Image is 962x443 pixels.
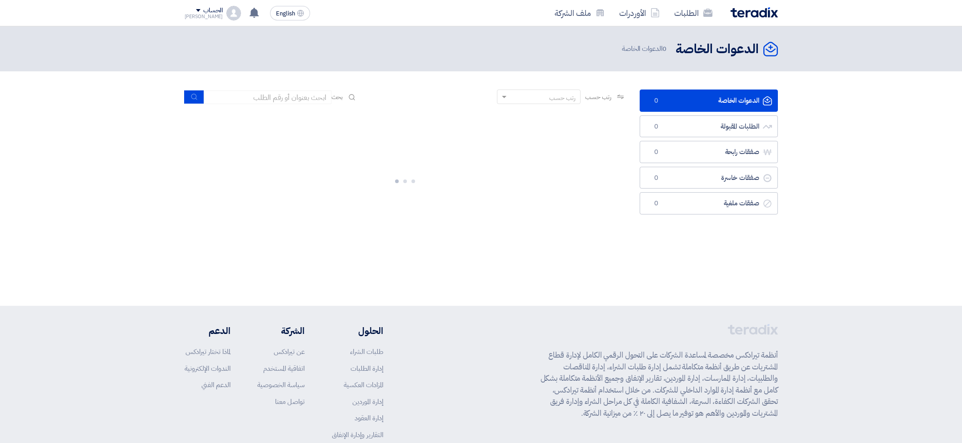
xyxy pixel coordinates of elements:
[355,413,383,423] a: إدارة العقود
[651,148,662,157] span: 0
[651,96,662,105] span: 0
[185,14,223,19] div: [PERSON_NAME]
[274,347,305,357] a: عن تيرادكس
[640,167,778,189] a: صفقات خاسرة0
[185,324,230,338] li: الدعم
[585,92,611,102] span: رتب حسب
[640,192,778,214] a: صفقات ملغية0
[270,6,310,20] button: English
[201,380,230,390] a: الدعم الفني
[667,2,720,24] a: الطلبات
[350,347,383,357] a: طلبات الشراء
[651,122,662,131] span: 0
[731,7,778,18] img: Teradix logo
[257,380,305,390] a: سياسة الخصوصية
[612,2,667,24] a: الأوردرات
[185,347,230,357] a: لماذا تختار تيرادكس
[549,93,576,103] div: رتب حسب
[276,10,295,17] span: English
[331,92,343,102] span: بحث
[640,115,778,138] a: الطلبات المقبولة0
[257,324,305,338] li: الشركة
[204,90,331,104] input: ابحث بعنوان أو رقم الطلب
[622,44,668,54] span: الدعوات الخاصة
[263,363,305,373] a: اتفاقية المستخدم
[651,199,662,208] span: 0
[226,6,241,20] img: profile_test.png
[352,397,383,407] a: إدارة الموردين
[541,349,778,419] p: أنظمة تيرادكس مخصصة لمساعدة الشركات على التحول الرقمي الكامل لإدارة قطاع المشتريات عن طريق أنظمة ...
[640,90,778,112] a: الدعوات الخاصة0
[344,380,383,390] a: المزادات العكسية
[640,141,778,163] a: صفقات رابحة0
[332,430,383,440] a: التقارير وإدارة الإنفاق
[676,40,759,58] h2: الدعوات الخاصة
[203,7,223,15] div: الحساب
[547,2,612,24] a: ملف الشركة
[351,363,383,373] a: إدارة الطلبات
[651,174,662,183] span: 0
[332,324,383,338] li: الحلول
[662,44,666,54] span: 0
[275,397,305,407] a: تواصل معنا
[185,363,230,373] a: الندوات الإلكترونية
